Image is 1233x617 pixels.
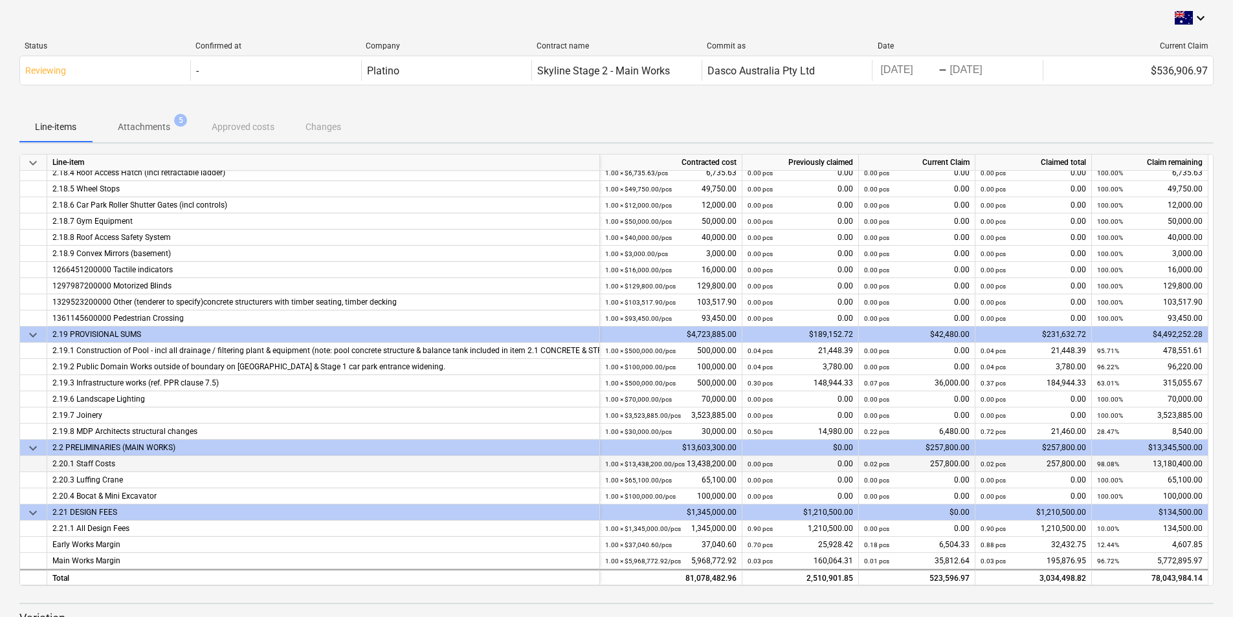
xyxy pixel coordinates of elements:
[864,407,970,424] div: 0.00
[748,424,853,440] div: 14,980.00
[975,440,1092,456] div: $257,800.00
[605,396,672,403] small: 1.00 × $70,000.00 / pcs
[1097,553,1203,569] div: 5,772,895.97
[25,41,185,50] div: Status
[981,460,1006,468] small: 0.02 pcs
[748,294,853,310] div: 0.00
[748,218,773,225] small: 0.00 pcs
[864,391,970,407] div: 0.00
[981,347,1006,354] small: 0.04 pcs
[52,181,594,197] div: 2.18.5 Wheel Stops
[864,521,970,537] div: 0.00
[52,197,594,213] div: 2.18.6 Car Park Roller Shutter Gates (incl controls)
[981,197,1086,213] div: 0.00
[605,541,672,548] small: 1.00 × $37,040.60 / pcs
[748,557,773,565] small: 0.03 pcs
[605,488,737,504] div: 100,000.00
[864,165,970,181] div: 0.00
[748,412,773,419] small: 0.00 pcs
[864,310,970,327] div: 0.00
[748,391,853,407] div: 0.00
[748,488,853,504] div: 0.00
[981,553,1086,569] div: 195,876.95
[864,343,970,359] div: 0.00
[707,65,815,77] div: Dasco Australia Pty Ltd
[600,440,742,456] div: $13,603,300.00
[864,557,889,565] small: 0.01 pcs
[605,213,737,230] div: 50,000.00
[981,250,1006,257] small: 0.00 pcs
[1097,424,1203,440] div: 8,540.00
[605,363,676,371] small: 1.00 × $100,000.00 / pcs
[1097,488,1203,504] div: 100,000.00
[864,541,889,548] small: 0.18 pcs
[47,155,600,171] div: Line-item
[748,396,773,403] small: 0.00 pcs
[25,505,41,521] span: keyboard_arrow_down
[1097,456,1203,472] div: 13,180,400.00
[52,424,594,440] div: 2.19.8 MDP Architects structural changes
[1097,363,1119,371] small: 96.22%
[605,456,737,472] div: 13,438,200.00
[864,570,970,587] div: 523,596.97
[1097,299,1123,306] small: 100.00%
[1097,541,1119,548] small: 12.44%
[1097,169,1123,177] small: 100.00%
[864,493,889,500] small: 0.00 pcs
[742,440,859,456] div: $0.00
[605,412,681,419] small: 1.00 × $3,523,885.00 / pcs
[864,213,970,230] div: 0.00
[1097,472,1203,488] div: 65,100.00
[981,266,1006,274] small: 0.00 pcs
[605,407,737,424] div: 3,523,885.00
[1092,327,1208,343] div: $4,492,252.28
[52,407,594,424] div: 2.19.7 Joinery
[1097,218,1123,225] small: 100.00%
[981,165,1086,181] div: 0.00
[859,327,975,343] div: $42,480.00
[864,428,889,435] small: 0.22 pcs
[981,294,1086,310] div: 0.00
[600,155,742,171] div: Contracted cost
[1097,234,1123,241] small: 100.00%
[1097,521,1203,537] div: 134,500.00
[605,525,681,532] small: 1.00 × $1,345,000.00 / pcs
[748,315,773,322] small: 0.00 pcs
[981,310,1086,327] div: 0.00
[864,488,970,504] div: 0.00
[748,460,773,468] small: 0.00 pcs
[748,347,773,354] small: 0.04 pcs
[981,380,1006,387] small: 0.37 pcs
[864,218,889,225] small: 0.00 pcs
[748,553,853,569] div: 160,064.31
[52,359,594,375] div: 2.19.2 Public Domain Works outside of boundary on [GEOGRAPHIC_DATA] & Stage 1 car park entrance w...
[605,428,672,435] small: 1.00 × $30,000.00 / pcs
[864,537,970,553] div: 6,504.33
[748,493,773,500] small: 0.00 pcs
[605,202,672,209] small: 1.00 × $12,000.00 / pcs
[605,246,737,262] div: 3,000.00
[1097,197,1203,213] div: 12,000.00
[748,197,853,213] div: 0.00
[981,396,1006,403] small: 0.00 pcs
[864,363,889,371] small: 0.00 pcs
[1097,186,1123,193] small: 100.00%
[981,230,1086,246] div: 0.00
[1097,557,1119,565] small: 96.72%
[605,391,737,407] div: 70,000.00
[864,246,970,262] div: 0.00
[35,120,76,134] p: Line-items
[748,169,773,177] small: 0.00 pcs
[981,521,1086,537] div: 1,210,500.00
[864,181,970,197] div: 0.00
[748,477,773,484] small: 0.00 pcs
[864,202,889,209] small: 0.00 pcs
[605,294,737,310] div: 103,517.90
[605,477,672,484] small: 1.00 × $65,100.00 / pcs
[864,424,970,440] div: 6,480.00
[605,570,737,587] div: 81,078,482.96
[605,181,737,197] div: 49,750.00
[981,246,1086,262] div: 0.00
[707,41,867,50] div: Commit as
[748,246,853,262] div: 0.00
